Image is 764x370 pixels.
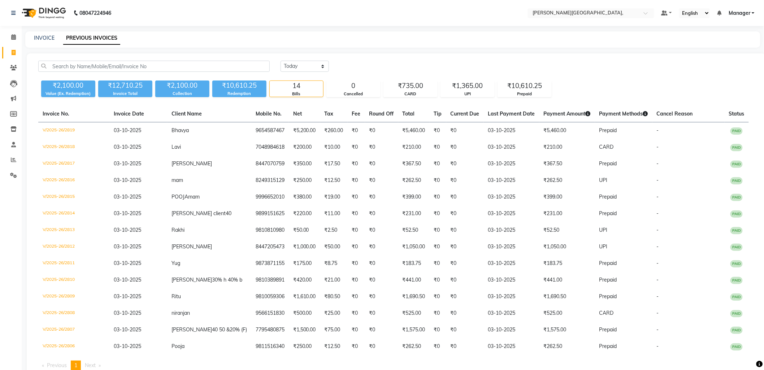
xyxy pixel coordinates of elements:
td: ₹250.00 [289,172,320,189]
span: Fee [352,110,361,117]
span: Prepaid [599,343,617,349]
span: - [657,293,659,300]
td: ₹0 [365,189,398,205]
td: ₹0 [430,239,446,255]
span: 03-10-2025 [114,127,141,134]
td: ₹260.00 [320,122,348,139]
span: PAID [730,327,743,334]
span: 03-10-2025 [114,210,141,217]
td: ₹0 [446,239,484,255]
span: Payment Amount [544,110,591,117]
td: ₹0 [430,255,446,272]
span: 40 50 &20% (F) [212,326,247,333]
span: Last Payment Date [488,110,535,117]
span: Net [293,110,302,117]
td: V/2025-26/2808 [38,305,109,322]
td: 03-10-2025 [484,172,539,189]
span: Prepaid [599,260,617,266]
span: 03-10-2025 [114,144,141,150]
td: ₹0 [446,189,484,205]
td: ₹399.00 [398,189,430,205]
td: ₹0 [430,305,446,322]
span: 1 [74,362,77,369]
span: - [657,277,659,283]
td: ₹1,050.00 [539,239,595,255]
span: Client Name [172,110,202,117]
td: 8447205473 [251,239,289,255]
td: 9810059306 [251,288,289,305]
div: Redemption [212,91,266,97]
div: ₹1,365.00 [441,81,494,91]
td: ₹0 [446,338,484,355]
span: [PERSON_NAME] [172,160,212,167]
td: ₹210.00 [398,139,430,156]
span: POOJA [172,193,188,200]
td: ₹0 [365,172,398,189]
td: ₹0 [430,122,446,139]
span: - [657,260,659,266]
td: ₹5,460.00 [539,122,595,139]
a: INVOICE [34,35,55,41]
td: ₹0 [430,172,446,189]
td: ₹50.00 [289,222,320,239]
td: 03-10-2025 [484,288,539,305]
td: ₹0 [348,255,365,272]
td: ₹52.50 [539,222,595,239]
span: UPI [599,227,608,233]
span: Invoice No. [43,110,69,117]
td: 7048984618 [251,139,289,156]
span: Mobile No. [256,110,282,117]
td: V/2025-26/2814 [38,205,109,222]
td: ₹0 [446,139,484,156]
td: ₹80.50 [320,288,348,305]
td: ₹183.75 [539,255,595,272]
span: [PERSON_NAME] [172,277,212,283]
div: UPI [441,91,494,97]
td: ₹250.00 [289,338,320,355]
span: - [657,343,659,349]
span: 40 [226,210,231,217]
td: V/2025-26/2810 [38,272,109,288]
td: ₹367.50 [539,156,595,172]
td: ₹0 [348,172,365,189]
td: 03-10-2025 [484,189,539,205]
span: niranjan [172,310,190,316]
td: ₹0 [365,255,398,272]
span: [PERSON_NAME] [172,243,212,250]
span: - [657,127,659,134]
span: Rakhi [172,227,185,233]
td: V/2025-26/2818 [38,139,109,156]
span: PAID [730,227,743,234]
span: PAID [730,210,743,218]
span: CARD [599,310,614,316]
td: ₹0 [430,338,446,355]
td: ₹0 [365,122,398,139]
td: V/2025-26/2816 [38,172,109,189]
td: V/2025-26/2819 [38,122,109,139]
td: ₹0 [365,338,398,355]
span: 03-10-2025 [114,293,141,300]
td: 7795480875 [251,322,289,338]
span: 30% h 40% b [212,277,242,283]
td: ₹220.00 [289,205,320,222]
span: 03-10-2025 [114,227,141,233]
span: - [657,160,659,167]
td: 03-10-2025 [484,272,539,288]
span: PAID [730,177,743,184]
td: 8249315129 [251,172,289,189]
td: ₹262.50 [398,172,430,189]
span: 03-10-2025 [114,177,141,183]
td: ₹0 [365,139,398,156]
td: ₹0 [348,288,365,305]
div: Bills [270,91,323,97]
td: ₹0 [348,189,365,205]
td: ₹0 [365,288,398,305]
td: 03-10-2025 [484,139,539,156]
span: Next [85,362,96,369]
td: ₹0 [446,205,484,222]
div: Invoice Total [98,91,152,97]
span: - [657,227,659,233]
td: ₹0 [348,122,365,139]
div: ₹735.00 [384,81,437,91]
td: 03-10-2025 [484,322,539,338]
